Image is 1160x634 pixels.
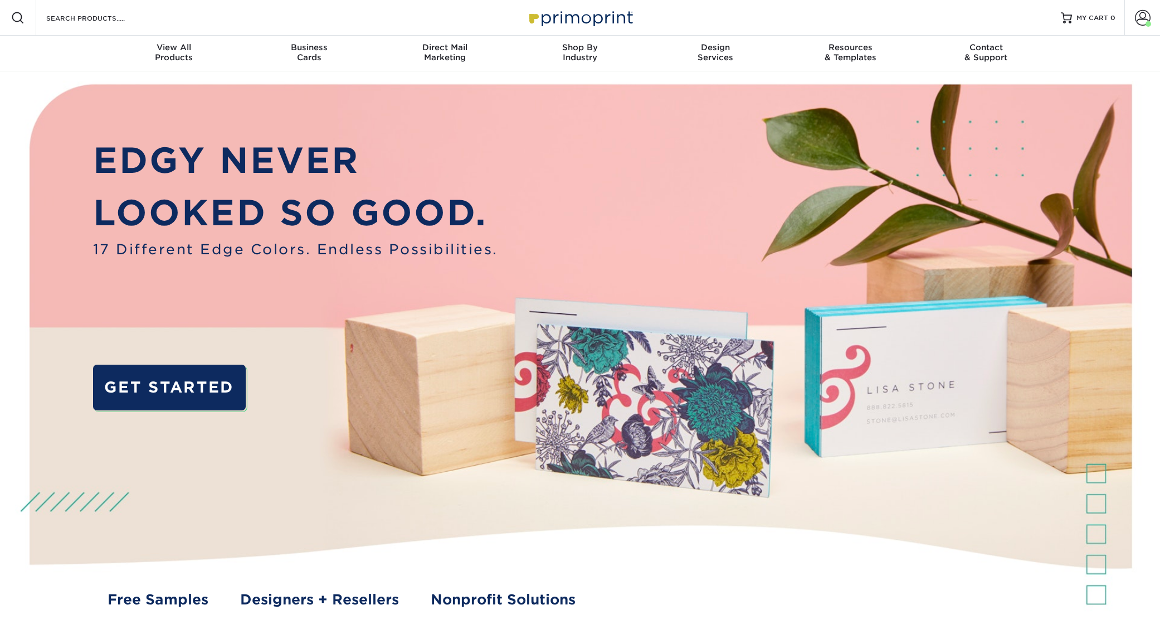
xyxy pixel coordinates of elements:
[377,42,513,62] div: Marketing
[783,42,918,52] span: Resources
[106,42,242,52] span: View All
[513,42,648,52] span: Shop By
[242,42,377,52] span: Business
[918,42,1054,62] div: & Support
[377,36,513,71] a: Direct MailMarketing
[783,42,918,62] div: & Templates
[524,6,636,30] img: Primoprint
[647,36,783,71] a: DesignServices
[93,365,246,410] a: GET STARTED
[240,589,399,610] a: Designers + Resellers
[918,42,1054,52] span: Contact
[106,36,242,71] a: View AllProducts
[647,42,783,52] span: Design
[1110,14,1115,22] span: 0
[377,42,513,52] span: Direct Mail
[513,42,648,62] div: Industry
[431,589,576,610] a: Nonprofit Solutions
[783,36,918,71] a: Resources& Templates
[93,134,498,187] p: EDGY NEVER
[513,36,648,71] a: Shop ByIndustry
[647,42,783,62] div: Services
[242,42,377,62] div: Cards
[1076,13,1108,23] span: MY CART
[93,187,498,239] p: LOOKED SO GOOD.
[918,36,1054,71] a: Contact& Support
[45,11,154,25] input: SEARCH PRODUCTS.....
[93,239,498,260] span: 17 Different Edge Colors. Endless Possibilities.
[108,589,208,610] a: Free Samples
[242,36,377,71] a: BusinessCards
[106,42,242,62] div: Products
